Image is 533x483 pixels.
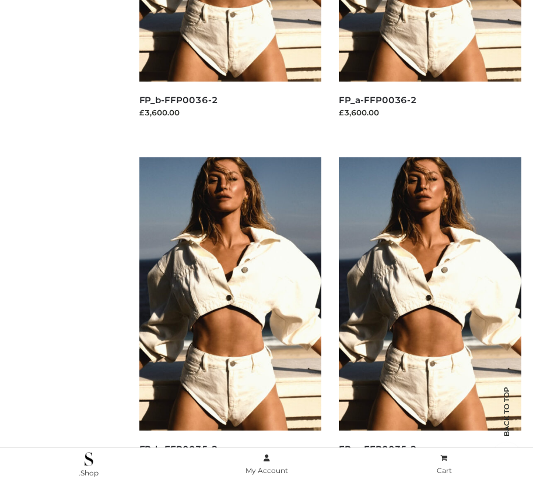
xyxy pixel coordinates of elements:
span: My Account [246,466,288,475]
div: £3,600.00 [139,107,322,118]
a: FP_a-FFP0035-2 [339,443,417,454]
a: Cart [355,452,533,478]
div: £3,600.00 [339,107,521,118]
img: .Shop [85,452,93,466]
span: .Shop [79,468,99,477]
a: My Account [178,452,356,478]
span: Back to top [492,407,521,436]
a: FP_b-FFP0035-2 [139,443,218,454]
a: FP_a-FFP0036-2 [339,94,417,105]
a: FP_b-FFP0036-2 [139,94,218,105]
span: Cart [437,466,452,475]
